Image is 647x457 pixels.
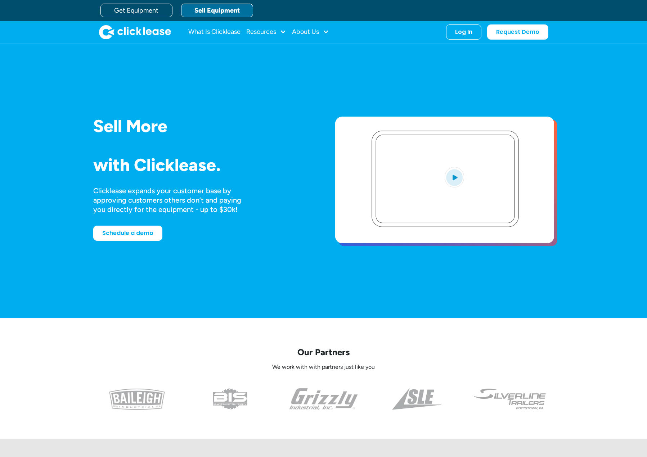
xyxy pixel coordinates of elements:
img: baileigh logo [109,388,165,410]
div: Log In [455,28,472,36]
a: Schedule a demo [93,226,162,241]
img: the logo for beaver industrial supply [213,388,247,410]
a: Sell Equipment [181,4,253,17]
a: What Is Clicklease [188,25,241,39]
a: Request Demo [487,24,548,40]
img: the grizzly industrial inc logo [289,388,358,410]
a: Get Equipment [100,4,172,17]
a: open lightbox [335,117,554,243]
img: undefined [473,388,547,410]
img: Clicklease logo [99,25,171,39]
h1: with Clicklease. [93,155,312,175]
img: a black and white photo of the side of a triangle [392,388,441,410]
a: home [99,25,171,39]
div: Clicklease expands your customer base by approving customers others don’t and paying you directly... [93,186,255,214]
h1: Sell More [93,117,312,136]
p: We work with with partners just like you [93,363,554,371]
div: Resources [246,25,286,39]
p: Our Partners [93,347,554,358]
img: Blue play button logo on a light blue circular background [445,167,464,187]
div: About Us [292,25,329,39]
